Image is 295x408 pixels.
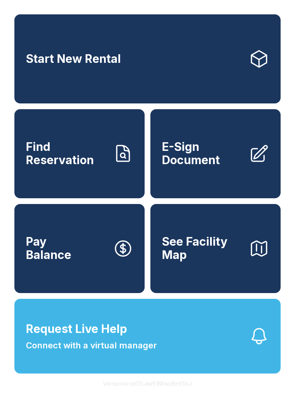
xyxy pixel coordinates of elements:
span: Pay Balance [26,235,71,261]
button: PayBalance [14,204,145,293]
span: Find Reservation [26,140,107,167]
a: E-Sign Document [150,109,281,198]
span: Request Live Help [26,320,127,338]
a: Start New Rental [14,14,281,103]
span: E-Sign Document [162,140,243,167]
span: See Facility Map [162,235,243,261]
span: Start New Rental [26,52,121,66]
span: Connect with a virtual manager [26,339,157,352]
button: See Facility Map [150,204,281,293]
a: Find Reservation [14,109,145,198]
button: VersionkrrefDLawElMlwz8nfSsJ [97,374,198,394]
button: Request Live HelpConnect with a virtual manager [14,299,281,374]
